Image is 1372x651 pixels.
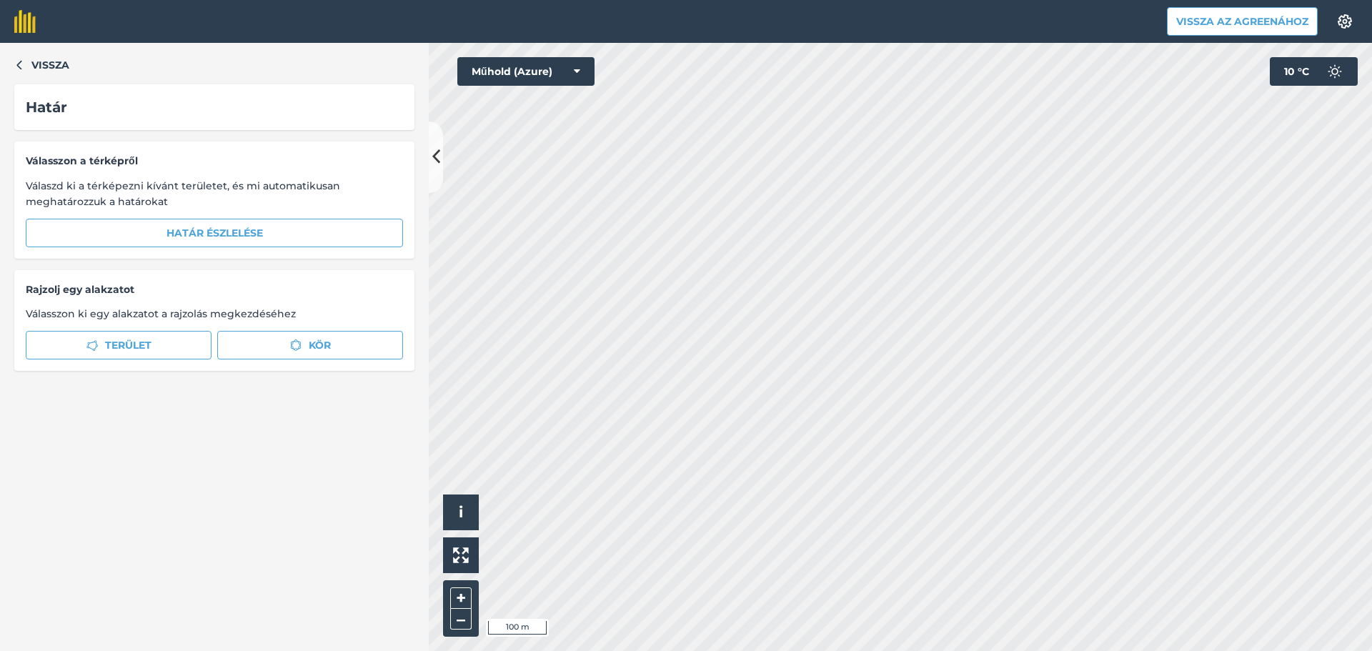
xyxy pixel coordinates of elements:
button: – [450,609,472,630]
font: Kör [309,339,331,352]
font: 10 [1284,65,1295,78]
font: Vissza [31,59,69,71]
font: Válasszon a térképről [26,154,138,167]
button: i [443,495,479,530]
button: Műhold (Azure) [457,57,595,86]
button: 10 °C [1270,57,1358,86]
button: Határ észlelése [26,219,403,247]
img: fieldmargin logó [14,10,36,33]
font: Terület [105,339,151,352]
font: Vissza az Agreenához [1176,15,1308,28]
button: + [450,587,472,609]
font: Határ [26,99,67,116]
img: Fogaskerék ikon [1336,14,1353,29]
font: Műhold (Azure) [472,65,552,78]
img: Négy nyíl, egy balra fent, egy jobbra fent, egy jobbra lent és az utolsó balra lent mutat [453,547,469,563]
button: Terület [26,331,212,359]
font: Válaszd ki a térképezni kívánt területet, és mi automatikusan meghatározzuk a határokat [26,179,340,208]
button: Kör [217,331,403,359]
font: Határ észlelése [166,227,263,239]
img: svg+xml;base64,PD94bWwgdmVyc2lvbj0iMS4wIiBlbmNvZGluZz0idXRmLTgiPz4KPCEtLSBHZW5lcmF0b3I6IEFkb2JlIE... [1321,57,1349,86]
font: Válasszon ki egy alakzatot a rajzolás megkezdéséhez [26,307,296,320]
font: ° [1298,65,1302,78]
font: C [1302,65,1309,78]
button: Vissza az Agreenához [1167,7,1318,36]
button: Vissza [14,57,69,73]
font: Rajzolj egy alakzatot [26,283,134,296]
span: i [459,503,463,521]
